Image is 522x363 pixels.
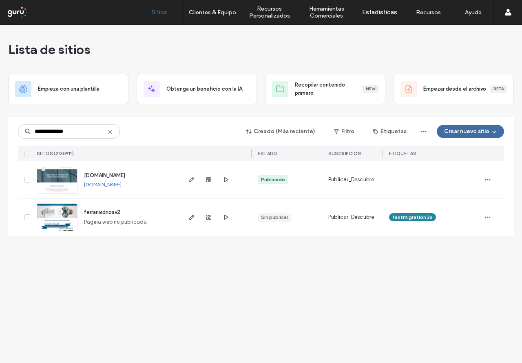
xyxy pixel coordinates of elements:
[298,5,355,19] label: Herramientas Comerciales
[84,172,125,178] a: [DOMAIN_NAME]
[261,214,288,221] div: Sin publicar
[490,85,507,93] div: Beta
[84,209,120,215] a: ferrarividriosv2
[84,181,122,187] a: [DOMAIN_NAME]
[423,85,486,93] span: Empezar desde el archivo
[258,151,277,156] span: ESTADO
[166,85,242,93] span: Obtenga un beneficio con la IA
[328,176,374,184] span: Publicar_Descubre
[362,9,397,16] label: Estadísticas
[189,9,236,16] label: Clientes & Equipo
[295,81,363,97] span: Recopilar contenido primero
[8,41,91,58] span: Lista de sitios
[328,151,361,156] span: Suscripción
[366,125,414,138] button: Etiquetas
[437,125,504,138] button: Crear nuevo sitio
[363,85,378,93] div: New
[152,9,167,16] label: Sitios
[465,9,482,16] label: Ayuda
[239,125,323,138] button: Creado (Más reciente)
[241,5,298,19] label: Recursos Personalizados
[392,214,433,221] span: fastmigration 2s
[328,213,374,221] span: Publicar_Descubre
[137,74,257,104] div: Obtenga un beneficio con la IA
[416,9,441,16] label: Recursos
[38,85,100,93] span: Empieza con una plantilla
[37,151,74,156] span: SITIOS (2/30911)
[326,125,363,138] button: Filtro
[265,74,385,104] div: Recopilar contenido primeroNew
[84,218,147,226] span: Página web no publicada
[261,176,285,183] div: Publicado
[389,151,416,156] span: ETIQUETAS
[8,74,128,104] div: Empieza con una plantilla
[394,74,514,104] div: Empezar desde el archivoBeta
